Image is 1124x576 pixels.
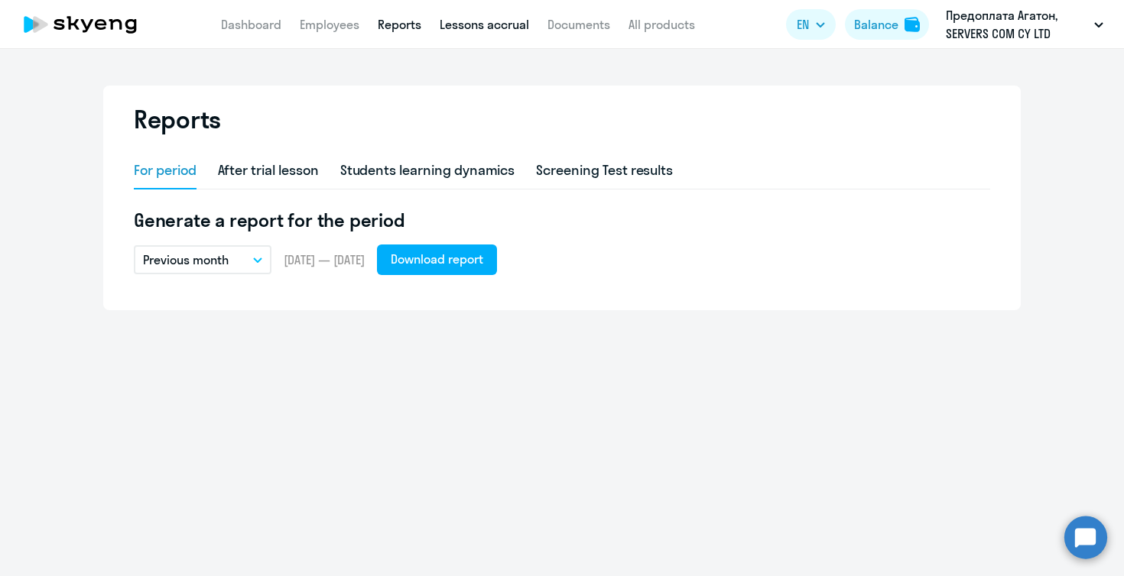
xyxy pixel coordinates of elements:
[221,17,281,32] a: Dashboard
[845,9,929,40] button: Balancebalance
[440,17,529,32] a: Lessons accrual
[134,245,271,274] button: Previous month
[377,244,497,275] button: Download report
[536,160,673,180] div: Screening Test results
[797,15,809,34] span: EN
[786,9,836,40] button: EN
[340,160,515,180] div: Students learning dynamics
[629,17,695,32] a: All products
[134,104,221,134] h2: Reports
[134,160,197,180] div: For period
[284,251,365,268] span: [DATE] — [DATE]
[143,251,229,269] p: Previous month
[300,17,359,32] a: Employees
[134,208,990,232] h5: Generate a report for the period
[946,6,1088,43] p: Предоплата Агатон, SERVERS COM CY LTD
[938,6,1111,43] button: Предоплата Агатон, SERVERS COM CY LTD
[854,15,898,34] div: Balance
[547,17,610,32] a: Documents
[905,17,920,32] img: balance
[218,160,319,180] div: After trial lesson
[391,250,483,268] div: Download report
[378,17,421,32] a: Reports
